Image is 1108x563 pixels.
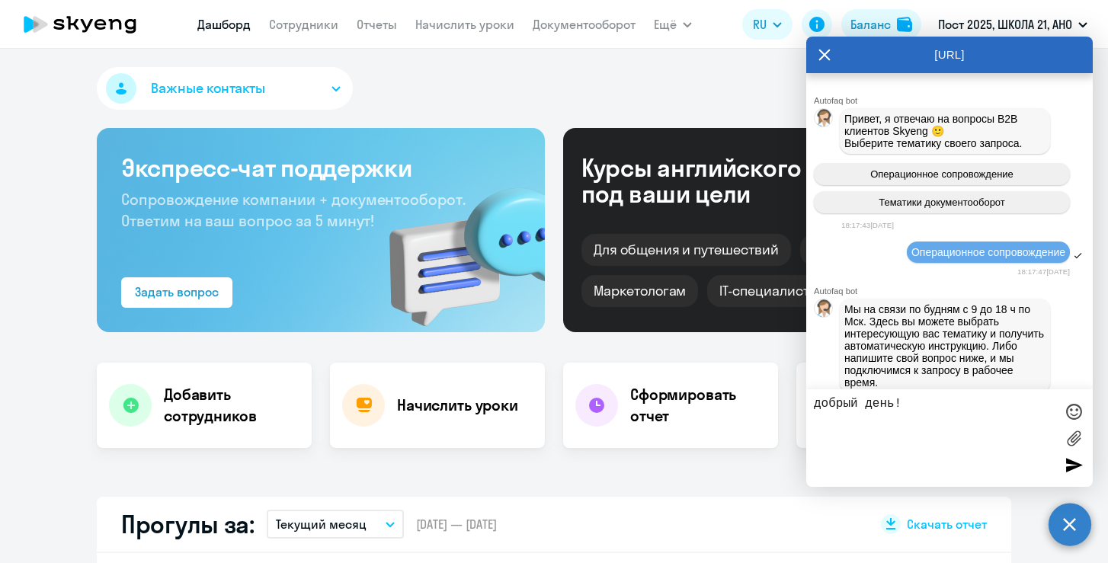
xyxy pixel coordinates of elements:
span: RU [753,15,767,34]
span: Привет, я отвечаю на вопросы B2B клиентов Skyeng 🙂 Выберите тематику своего запроса. [844,113,1023,149]
span: Ещё [654,15,677,34]
button: Пост 2025, ШКОЛА 21, АНО [930,6,1095,43]
span: Мы на связи по будням с 9 до 18 ч по Мск. Здесь вы можете выбрать интересующую вас тематику и пол... [844,303,1047,389]
button: Важные контакты [97,67,353,110]
span: [DATE] — [DATE] [416,516,497,533]
a: Начислить уроки [415,17,514,32]
div: Для общения и путешествий [581,234,791,266]
h3: Экспресс-чат поддержки [121,152,520,183]
button: Текущий месяц [267,510,404,539]
div: Бизнес и командировки [800,234,982,266]
h4: Сформировать отчет [630,384,766,427]
img: bg-img [367,161,545,332]
a: Дашборд [197,17,251,32]
span: Скачать отчет [907,516,987,533]
span: Сопровождение компании + документооборот. Ответим на ваш вопрос за 5 минут! [121,190,466,230]
h4: Начислить уроки [397,395,518,416]
button: Тематики документооборот [814,191,1070,213]
time: 18:17:43[DATE] [841,221,894,229]
span: Операционное сопровождение [911,246,1065,258]
textarea: добрый день! [814,397,1055,479]
h4: Добавить сотрудников [164,384,299,427]
span: Операционное сопровождение [870,168,1014,180]
a: Отчеты [357,17,397,32]
div: Маркетологам [581,275,698,307]
a: Документооборот [533,17,636,32]
div: Задать вопрос [135,283,219,301]
time: 18:17:47[DATE] [1017,267,1070,276]
img: bot avatar [815,109,834,131]
label: Лимит 10 файлов [1062,427,1085,449]
h2: Прогулы за: [121,509,255,539]
button: RU [742,9,793,40]
img: balance [897,17,912,32]
button: Операционное сопровождение [814,163,1070,185]
div: IT-специалистам [707,275,838,307]
button: Балансbalance [841,9,921,40]
button: Ещё [654,9,692,40]
span: Тематики документооборот [879,197,1005,208]
img: bot avatar [815,299,834,321]
span: Важные контакты [151,78,265,98]
p: Пост 2025, ШКОЛА 21, АНО [938,15,1072,34]
a: Сотрудники [269,17,338,32]
button: Задать вопрос [121,277,232,308]
div: Autofaq bot [814,286,1093,296]
p: Текущий месяц [276,515,367,533]
div: Баланс [850,15,891,34]
div: Autofaq bot [814,96,1093,105]
div: Курсы английского под ваши цели [581,155,842,206]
